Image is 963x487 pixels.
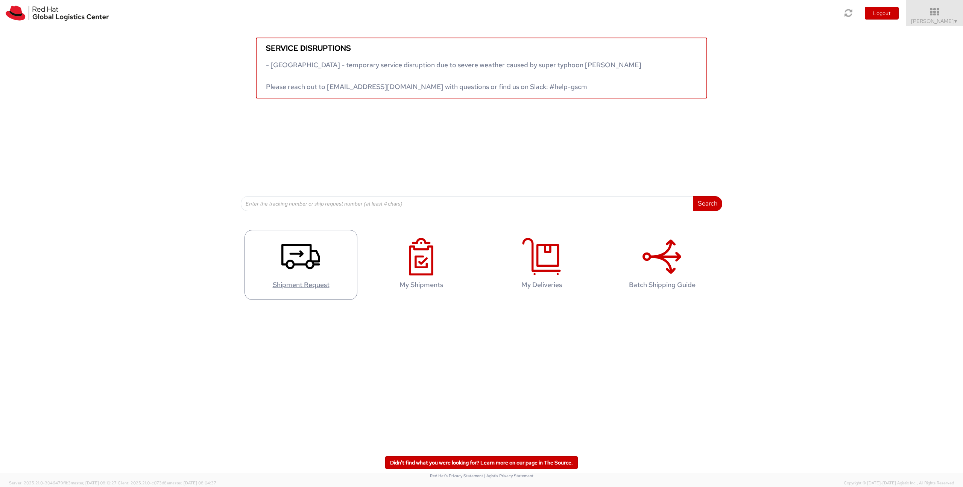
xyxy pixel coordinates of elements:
a: Batch Shipping Guide [606,230,718,300]
span: ▼ [954,18,958,24]
button: Search [693,196,722,211]
a: Red Hat's Privacy Statement [430,473,483,478]
a: Service disruptions - [GEOGRAPHIC_DATA] - temporary service disruption due to severe weather caus... [256,38,707,98]
a: Didn't find what you were looking for? Learn more on our page in The Source. [385,456,578,469]
span: Client: 2025.21.0-c073d8a [118,480,216,485]
span: master, [DATE] 08:10:27 [71,480,117,485]
h4: My Deliveries [493,281,590,289]
h5: Service disruptions [266,44,697,52]
h4: My Shipments [373,281,470,289]
button: Logout [865,7,899,20]
h4: Shipment Request [252,281,349,289]
a: My Deliveries [485,230,598,300]
span: Copyright © [DATE]-[DATE] Agistix Inc., All Rights Reserved [844,480,954,486]
input: Enter the tracking number or ship request number (at least 4 chars) [241,196,693,211]
span: - [GEOGRAPHIC_DATA] - temporary service disruption due to severe weather caused by super typhoon ... [266,60,641,91]
span: master, [DATE] 08:04:37 [169,480,216,485]
a: My Shipments [365,230,478,300]
h4: Batch Shipping Guide [614,281,711,289]
a: | Agistix Privacy Statement [484,473,533,478]
span: Server: 2025.21.0-3046479f1b3 [9,480,117,485]
span: [PERSON_NAME] [911,18,958,24]
a: Shipment Request [245,230,357,300]
img: rh-logistics-00dfa346123c4ec078e1.svg [6,6,109,21]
